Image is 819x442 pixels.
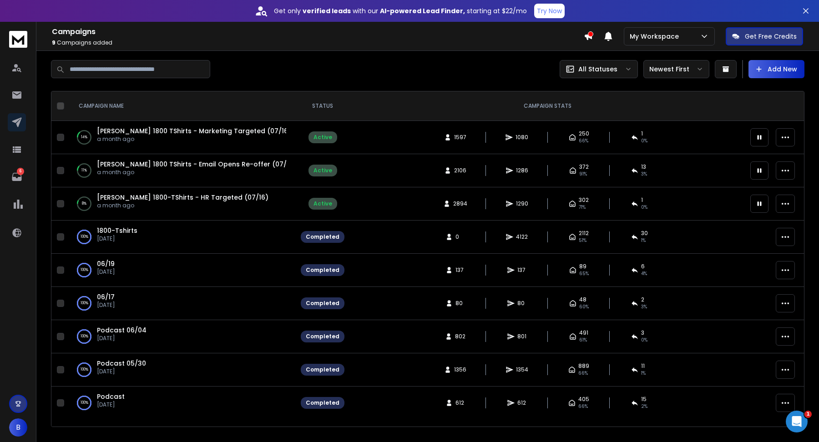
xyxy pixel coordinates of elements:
[641,296,644,303] span: 2
[579,329,588,337] span: 491
[313,134,332,141] div: Active
[306,233,339,241] div: Completed
[579,130,589,137] span: 250
[8,168,26,186] a: 6
[97,359,146,368] a: Podcast 05/30
[579,237,586,244] span: 51 %
[97,259,115,268] a: 06/19
[52,39,584,46] p: Campaigns added
[579,204,586,211] span: 71 %
[641,171,647,178] span: 3 %
[455,333,465,340] span: 802
[97,160,296,169] a: [PERSON_NAME] 1800 TShirts - Email Opens Re-offer (07/16)
[97,326,147,335] a: Podcast 06/04
[641,163,646,171] span: 13
[641,337,647,344] span: 0 %
[579,337,587,344] span: 61 %
[516,167,528,174] span: 1286
[516,366,528,373] span: 1354
[579,230,589,237] span: 2112
[9,31,27,48] img: logo
[306,300,339,307] div: Completed
[52,26,584,37] h1: Campaigns
[97,226,137,235] a: 1800-Tshirts
[748,60,804,78] button: Add New
[97,292,115,301] a: 06/17
[81,365,88,374] p: 100 %
[641,303,647,311] span: 3 %
[68,221,295,254] td: 100%1800-Tshirts[DATE]
[804,411,812,418] span: 1
[643,60,709,78] button: Newest First
[97,392,125,401] a: Podcast
[68,353,295,387] td: 100%Podcast 05/30[DATE]
[97,202,268,209] p: a month ago
[578,403,588,410] span: 66 %
[306,266,339,274] div: Completed
[579,303,589,311] span: 60 %
[641,270,647,277] span: 4 %
[303,6,351,15] strong: verified leads
[641,196,643,204] span: 1
[726,27,803,45] button: Get Free Credits
[641,130,643,137] span: 1
[380,6,465,15] strong: AI-powered Lead Finder,
[68,387,295,420] td: 100%Podcast[DATE]
[97,126,291,136] span: [PERSON_NAME] 1800 TShirts - Marketing Targeted (07/16)
[455,399,465,407] span: 612
[97,335,147,342] p: [DATE]
[306,333,339,340] div: Completed
[534,4,565,18] button: Try Now
[455,233,465,241] span: 0
[578,362,589,370] span: 889
[579,296,586,303] span: 48
[454,167,466,174] span: 2106
[579,263,586,270] span: 89
[274,6,527,15] p: Get only with our starting at $22/mo
[97,136,286,143] p: a month ago
[641,263,645,270] span: 6
[641,237,646,244] span: 1 %
[9,418,27,437] button: B
[313,200,332,207] div: Active
[517,300,526,307] span: 80
[97,268,115,276] p: [DATE]
[578,65,617,74] p: All Statuses
[68,287,295,320] td: 100%06/17[DATE]
[454,134,466,141] span: 1597
[516,134,528,141] span: 1080
[516,200,528,207] span: 1290
[641,137,647,145] span: 0 %
[641,362,645,370] span: 11
[97,193,268,202] a: [PERSON_NAME] 1800-TShirts - HR Targeted (07/16)
[630,32,682,41] p: My Workspace
[81,232,88,241] p: 100 %
[641,329,644,337] span: 3
[52,39,56,46] span: 9
[68,91,295,121] th: CAMPAIGN NAME
[516,233,528,241] span: 4122
[81,398,88,407] p: 100 %
[313,167,332,174] div: Active
[295,91,350,121] th: STATUS
[17,168,24,175] p: 6
[537,6,562,15] p: Try Now
[455,266,465,274] span: 137
[579,270,589,277] span: 65 %
[579,163,589,171] span: 372
[641,370,646,377] span: 1 %
[82,199,86,208] p: 8 %
[97,368,146,375] p: [DATE]
[578,396,589,403] span: 405
[517,399,526,407] span: 612
[517,266,526,274] span: 137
